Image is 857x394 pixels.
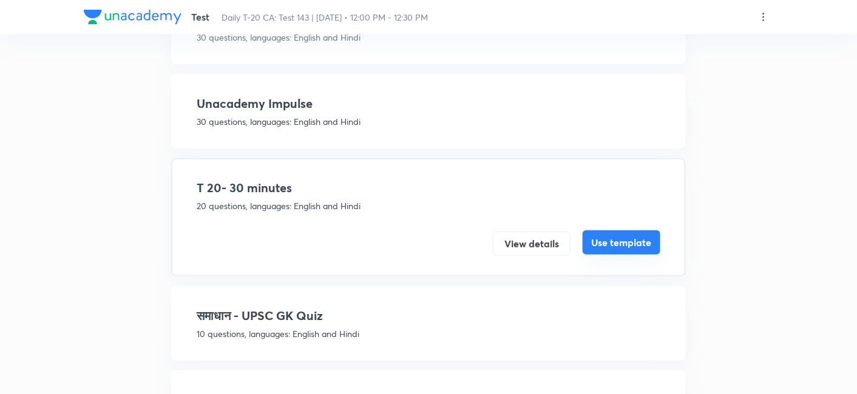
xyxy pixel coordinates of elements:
[197,307,660,325] h4: समाधान - UPSC GK Quiz
[191,10,209,23] span: Test
[197,199,660,212] p: 20 questions, languages: English and Hindi
[197,179,660,197] h4: T 20- 30 minutes
[583,230,660,255] button: Use template
[197,95,660,113] h4: Unacademy Impulse
[197,115,660,128] p: 30 questions, languages: English and Hindi
[197,327,660,340] p: 10 questions, languages: English and Hindi
[197,31,660,44] p: 30 questions, languages: English and Hindi
[222,12,428,23] span: Daily T-20 CA: Test 143 | [DATE] • 12:00 PM - 12:30 PM
[493,232,571,256] button: View details
[84,10,181,24] img: Company Logo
